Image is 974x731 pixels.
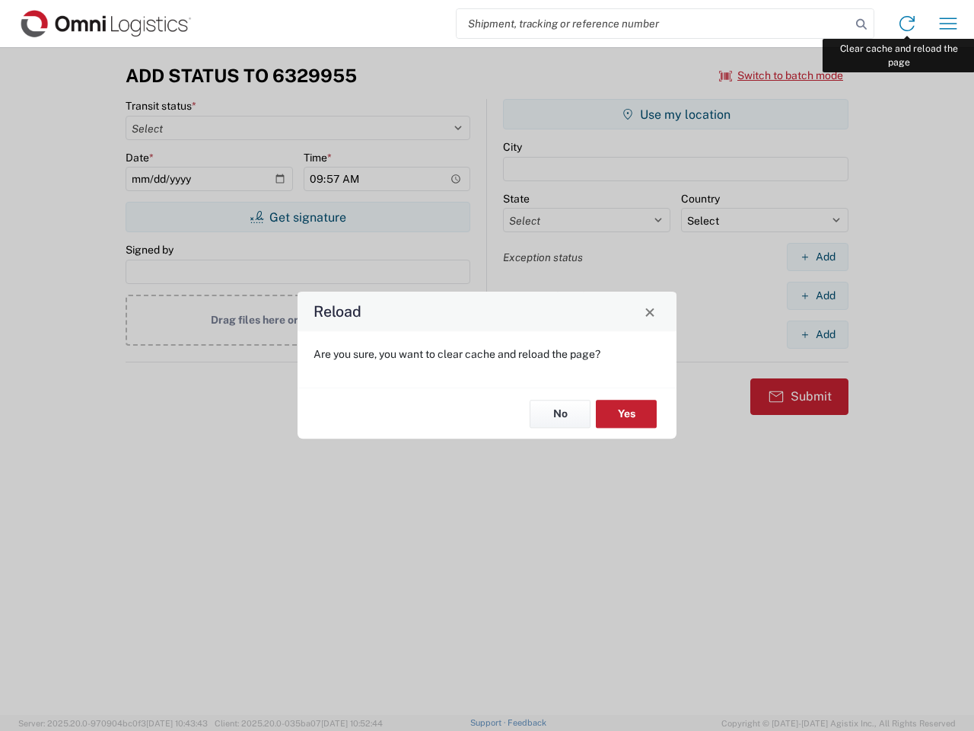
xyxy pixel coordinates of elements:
button: Close [639,301,660,322]
input: Shipment, tracking or reference number [457,9,851,38]
button: No [530,400,590,428]
button: Yes [596,400,657,428]
h4: Reload [314,301,361,323]
p: Are you sure, you want to clear cache and reload the page? [314,347,660,361]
